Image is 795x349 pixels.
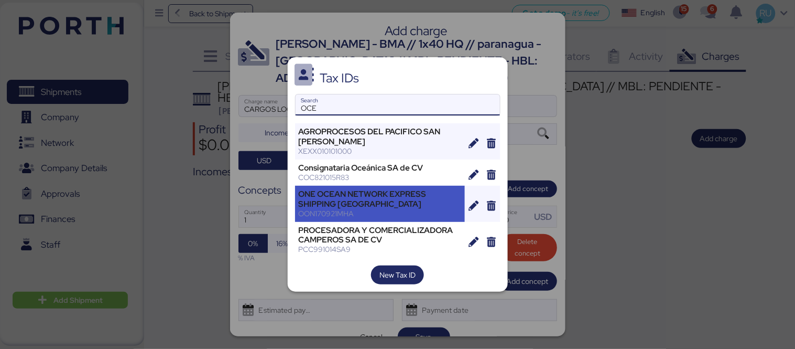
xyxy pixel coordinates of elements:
[299,146,462,156] div: XEXX010101000
[299,245,462,254] div: PCC991014SA9
[299,209,462,218] div: OON170921MHA
[379,269,416,281] span: New Tax ID
[299,173,462,182] div: COC821015R83
[299,163,462,173] div: Consignataria Oceánica SA de CV
[296,94,500,115] input: Search
[299,189,462,208] div: ONE OCEAN NETWORK EXPRESS SHIPPING [GEOGRAPHIC_DATA]
[371,266,424,284] button: New Tax ID
[299,226,462,245] div: PROCESADORA Y COMERCIALIZADORA CAMPEROS SA DE CV
[320,73,359,83] div: Tax IDs
[299,127,462,146] div: AGROPROCESOS DEL PACIFICO SAN [PERSON_NAME]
